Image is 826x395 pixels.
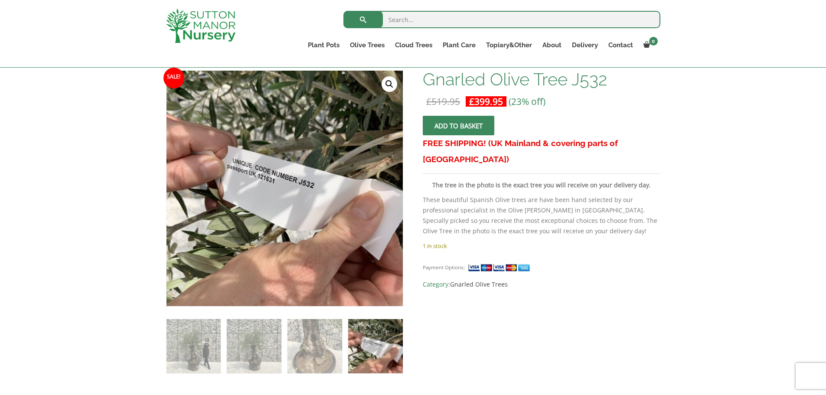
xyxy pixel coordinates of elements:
a: Plant Pots [303,39,345,51]
span: Category: [423,279,660,290]
small: Payment Options: [423,264,465,271]
bdi: 519.95 [426,95,460,108]
img: Gnarled Olive Tree J532 [167,319,221,373]
span: £ [426,95,431,108]
a: Plant Care [437,39,481,51]
img: Gnarled Olive Tree J532 - Image 4 [348,319,402,373]
img: Gnarled Olive Tree J532 - Image 3 [287,319,342,373]
a: About [537,39,567,51]
img: payment supported [468,263,533,272]
span: (23% off) [509,95,545,108]
button: Add to basket [423,116,494,135]
strong: The tree in the photo is the exact tree you will receive on your delivery day. [432,181,651,189]
a: Olive Trees [345,39,390,51]
a: 0 [638,39,660,51]
h1: Gnarled Olive Tree J532 [423,70,660,88]
p: 1 in stock [423,241,660,251]
img: Gnarled Olive Tree J532 - Image 2 [227,319,281,373]
p: These beautiful Spanish Olive trees are have been hand selected by our professional specialist in... [423,195,660,236]
input: Search... [343,11,660,28]
img: logo [166,9,235,43]
a: Cloud Trees [390,39,437,51]
a: Topiary&Other [481,39,537,51]
a: Contact [603,39,638,51]
bdi: 399.95 [469,95,503,108]
a: Delivery [567,39,603,51]
h3: FREE SHIPPING! (UK Mainland & covering parts of [GEOGRAPHIC_DATA]) [423,135,660,167]
span: £ [469,95,474,108]
span: Sale! [163,68,184,88]
a: Gnarled Olive Trees [450,280,508,288]
span: 0 [649,37,658,46]
a: View full-screen image gallery [382,76,397,92]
